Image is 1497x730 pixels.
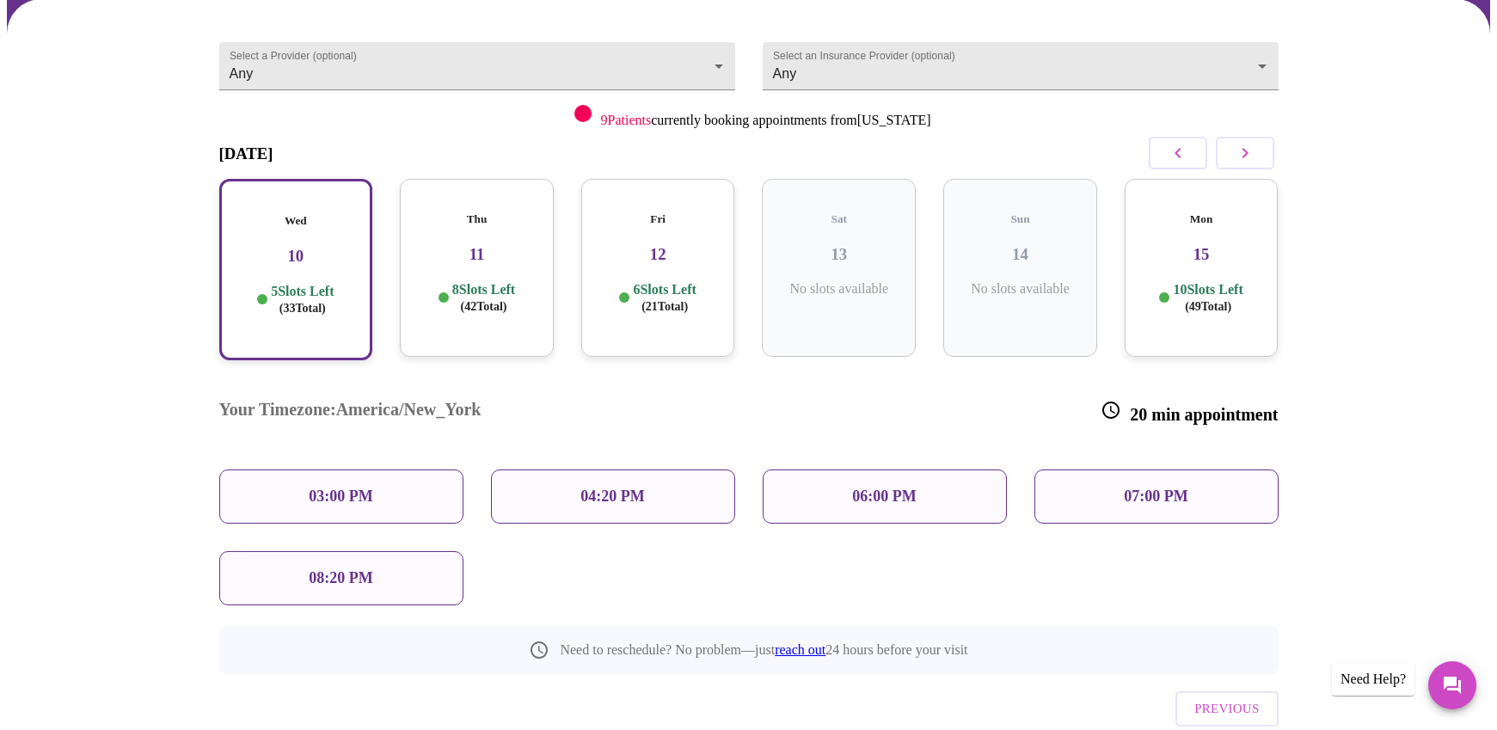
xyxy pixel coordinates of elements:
[414,212,540,226] h5: Thu
[461,300,507,313] span: ( 42 Total)
[580,488,644,506] p: 04:20 PM
[1175,691,1278,726] button: Previous
[560,642,967,658] p: Need to reschedule? No problem—just 24 hours before your visit
[1185,300,1231,313] span: ( 49 Total)
[452,281,515,315] p: 8 Slots Left
[219,400,482,425] h3: Your Timezone: America/New_York
[1173,281,1242,315] p: 10 Slots Left
[309,569,372,587] p: 08:20 PM
[1138,212,1265,226] h5: Mon
[600,113,651,127] span: 9 Patients
[633,281,696,315] p: 6 Slots Left
[235,247,358,266] h3: 10
[1101,400,1278,425] h3: 20 min appointment
[957,281,1083,297] p: No slots available
[1332,663,1414,696] div: Need Help?
[595,245,721,264] h3: 12
[414,245,540,264] h3: 11
[600,113,930,128] p: currently booking appointments from [US_STATE]
[279,302,326,315] span: ( 33 Total)
[776,245,902,264] h3: 13
[595,212,721,226] h5: Fri
[776,281,902,297] p: No slots available
[219,144,273,163] h3: [DATE]
[235,214,358,228] h5: Wed
[957,212,1083,226] h5: Sun
[1194,697,1259,720] span: Previous
[271,283,334,316] p: 5 Slots Left
[776,212,902,226] h5: Sat
[775,642,825,657] a: reach out
[763,42,1279,90] div: Any
[309,488,372,506] p: 03:00 PM
[1124,488,1187,506] p: 07:00 PM
[1138,245,1265,264] h3: 15
[641,300,688,313] span: ( 21 Total)
[957,245,1083,264] h3: 14
[1428,661,1476,709] button: Messages
[852,488,916,506] p: 06:00 PM
[219,42,735,90] div: Any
